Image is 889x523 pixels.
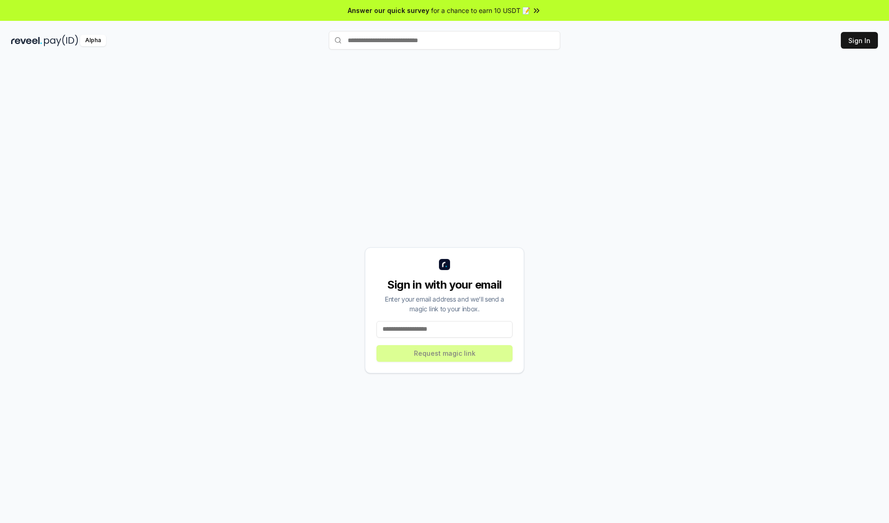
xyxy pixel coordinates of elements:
button: Sign In [841,32,878,49]
img: reveel_dark [11,35,42,46]
div: Sign in with your email [376,277,513,292]
img: logo_small [439,259,450,270]
div: Enter your email address and we’ll send a magic link to your inbox. [376,294,513,314]
span: for a chance to earn 10 USDT 📝 [431,6,530,15]
div: Alpha [80,35,106,46]
img: pay_id [44,35,78,46]
span: Answer our quick survey [348,6,429,15]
